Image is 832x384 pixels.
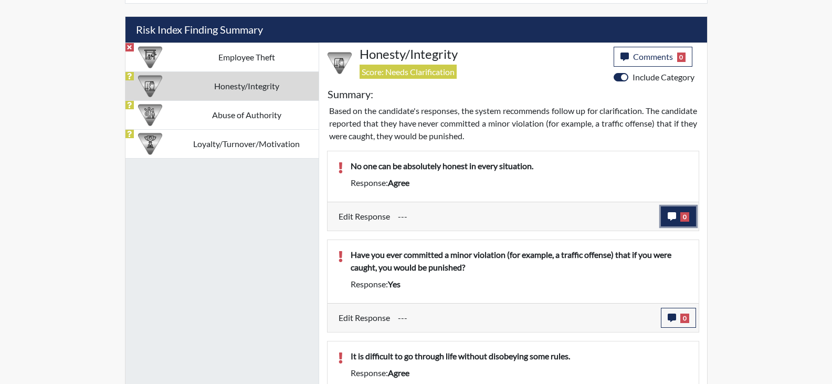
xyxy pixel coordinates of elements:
[633,51,673,61] span: Comments
[614,47,693,67] button: Comments0
[390,308,661,328] div: Update the test taker's response, the change might impact the score
[343,367,696,379] div: Response:
[661,308,696,328] button: 0
[388,279,401,289] span: yes
[661,206,696,226] button: 0
[175,71,319,100] td: Honesty/Integrity
[351,248,688,274] p: Have you ever committed a minor violation (for example, a traffic offense) that if you were caugh...
[360,65,457,79] span: Score: Needs Clarification
[388,178,409,188] span: agree
[339,206,390,226] label: Edit Response
[328,51,352,75] img: CATEGORY%20ICON-11.a5f294f4.png
[329,105,697,142] p: Based on the candidate's responses, the system recommends follow up for clarification. The candid...
[633,71,694,84] label: Include Category
[343,177,696,189] div: Response:
[677,53,686,62] span: 0
[343,278,696,290] div: Response:
[138,103,162,127] img: CATEGORY%20ICON-01.94e51fac.png
[138,74,162,98] img: CATEGORY%20ICON-11.a5f294f4.png
[388,368,409,378] span: agree
[125,17,707,43] h5: Risk Index Finding Summary
[175,129,319,158] td: Loyalty/Turnover/Motivation
[175,43,319,71] td: Employee Theft
[360,47,606,62] h4: Honesty/Integrity
[138,132,162,156] img: CATEGORY%20ICON-17.40ef8247.png
[138,45,162,69] img: CATEGORY%20ICON-07.58b65e52.png
[351,160,688,172] p: No one can be absolutely honest in every situation.
[351,350,688,362] p: It is difficult to go through life without disobeying some rules.
[680,314,689,323] span: 0
[328,88,373,100] h5: Summary:
[175,100,319,129] td: Abuse of Authority
[339,308,390,328] label: Edit Response
[680,212,689,222] span: 0
[390,206,661,226] div: Update the test taker's response, the change might impact the score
